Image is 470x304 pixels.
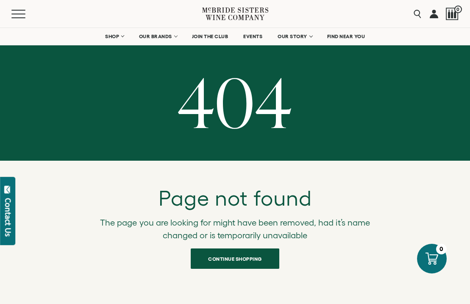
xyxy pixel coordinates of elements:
[454,6,462,13] span: 0
[139,33,172,39] span: OUR BRANDS
[193,251,277,267] span: Continue shopping
[4,198,12,237] div: Contact Us
[105,33,120,39] span: SHOP
[186,28,234,45] a: JOIN THE CLUB
[89,217,381,242] p: The page you are looking for might have been removed, had it’s name changed or is temporarily una...
[100,28,129,45] a: SHOP
[89,186,381,210] h2: Page not found
[191,248,279,269] a: Continue shopping
[278,33,307,39] span: OUR STORY
[11,10,42,18] button: Mobile Menu Trigger
[327,33,365,39] span: FIND NEAR YOU
[6,67,464,135] h1: 404
[436,244,447,254] div: 0
[243,33,262,39] span: EVENTS
[133,28,182,45] a: OUR BRANDS
[322,28,371,45] a: FIND NEAR YOU
[272,28,317,45] a: OUR STORY
[192,33,228,39] span: JOIN THE CLUB
[238,28,268,45] a: EVENTS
